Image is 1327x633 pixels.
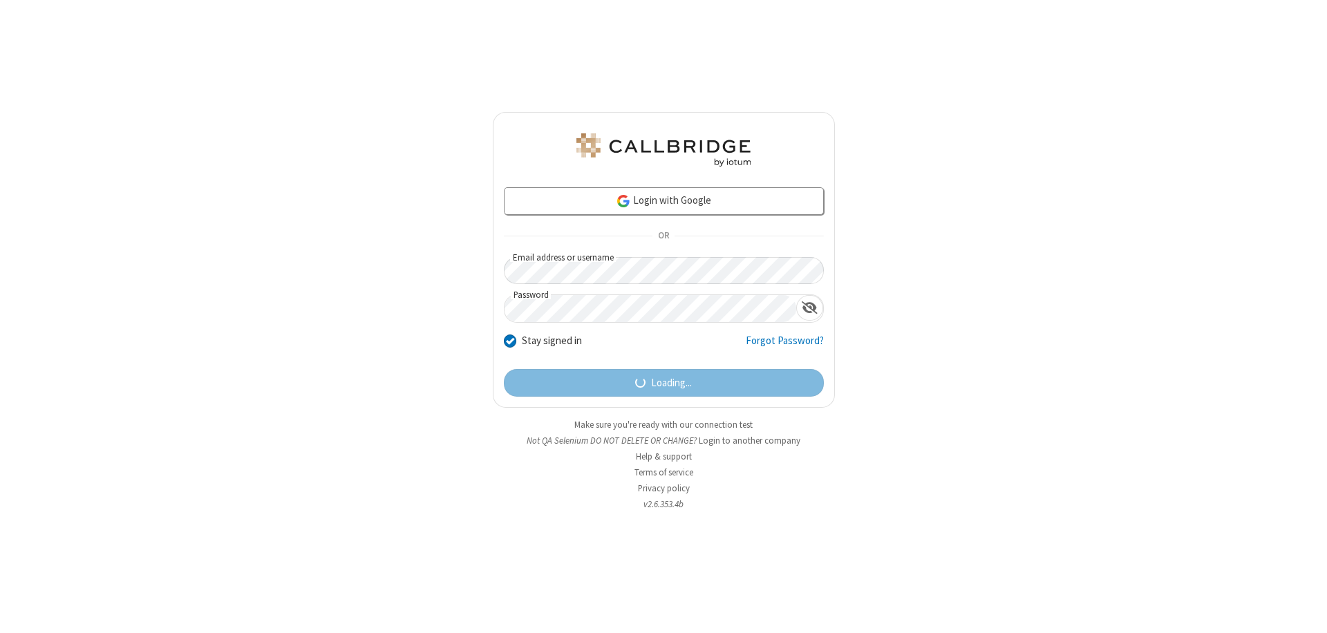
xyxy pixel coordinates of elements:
a: Privacy policy [638,482,690,494]
button: Login to another company [699,434,800,447]
button: Loading... [504,369,824,397]
a: Make sure you're ready with our connection test [574,419,753,431]
iframe: Chat [1292,597,1317,623]
li: Not QA Selenium DO NOT DELETE OR CHANGE? [493,434,835,447]
a: Forgot Password? [746,333,824,359]
img: QA Selenium DO NOT DELETE OR CHANGE [574,133,753,167]
img: google-icon.png [616,193,631,209]
a: Terms of service [634,466,693,478]
span: OR [652,227,675,246]
input: Password [505,295,796,322]
span: Loading... [651,375,692,391]
div: Show password [796,295,823,321]
li: v2.6.353.4b [493,498,835,511]
a: Help & support [636,451,692,462]
a: Login with Google [504,187,824,215]
input: Email address or username [504,257,824,284]
label: Stay signed in [522,333,582,349]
